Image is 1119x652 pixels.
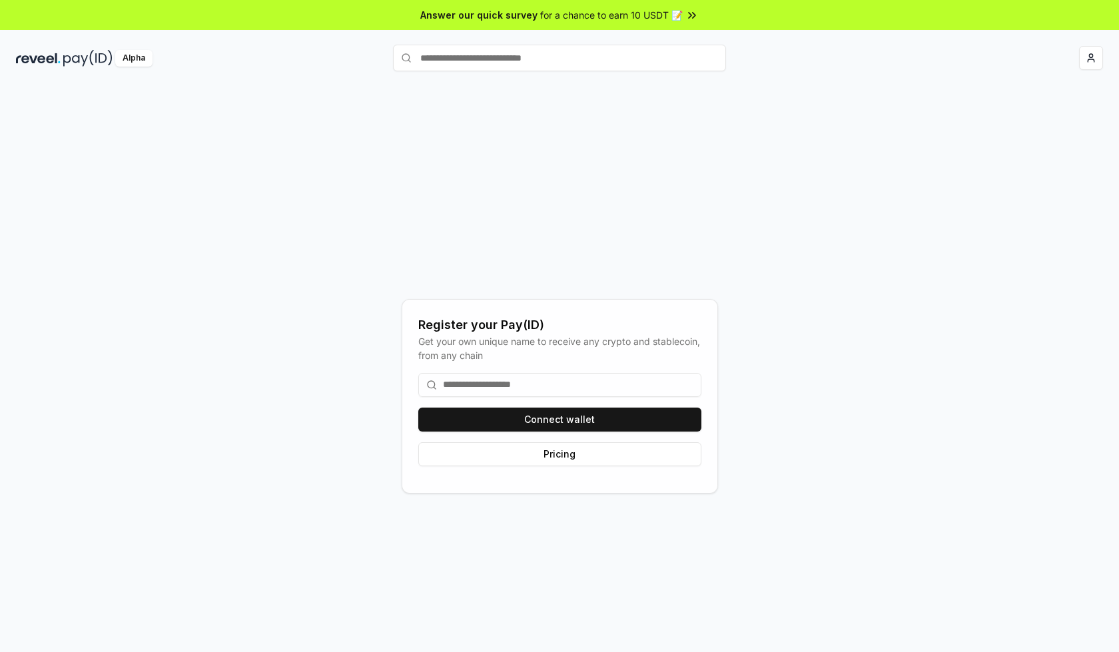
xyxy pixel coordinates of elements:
[418,316,701,334] div: Register your Pay(ID)
[540,8,683,22] span: for a chance to earn 10 USDT 📝
[16,50,61,67] img: reveel_dark
[115,50,153,67] div: Alpha
[418,442,701,466] button: Pricing
[420,8,538,22] span: Answer our quick survey
[418,334,701,362] div: Get your own unique name to receive any crypto and stablecoin, from any chain
[63,50,113,67] img: pay_id
[418,408,701,432] button: Connect wallet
